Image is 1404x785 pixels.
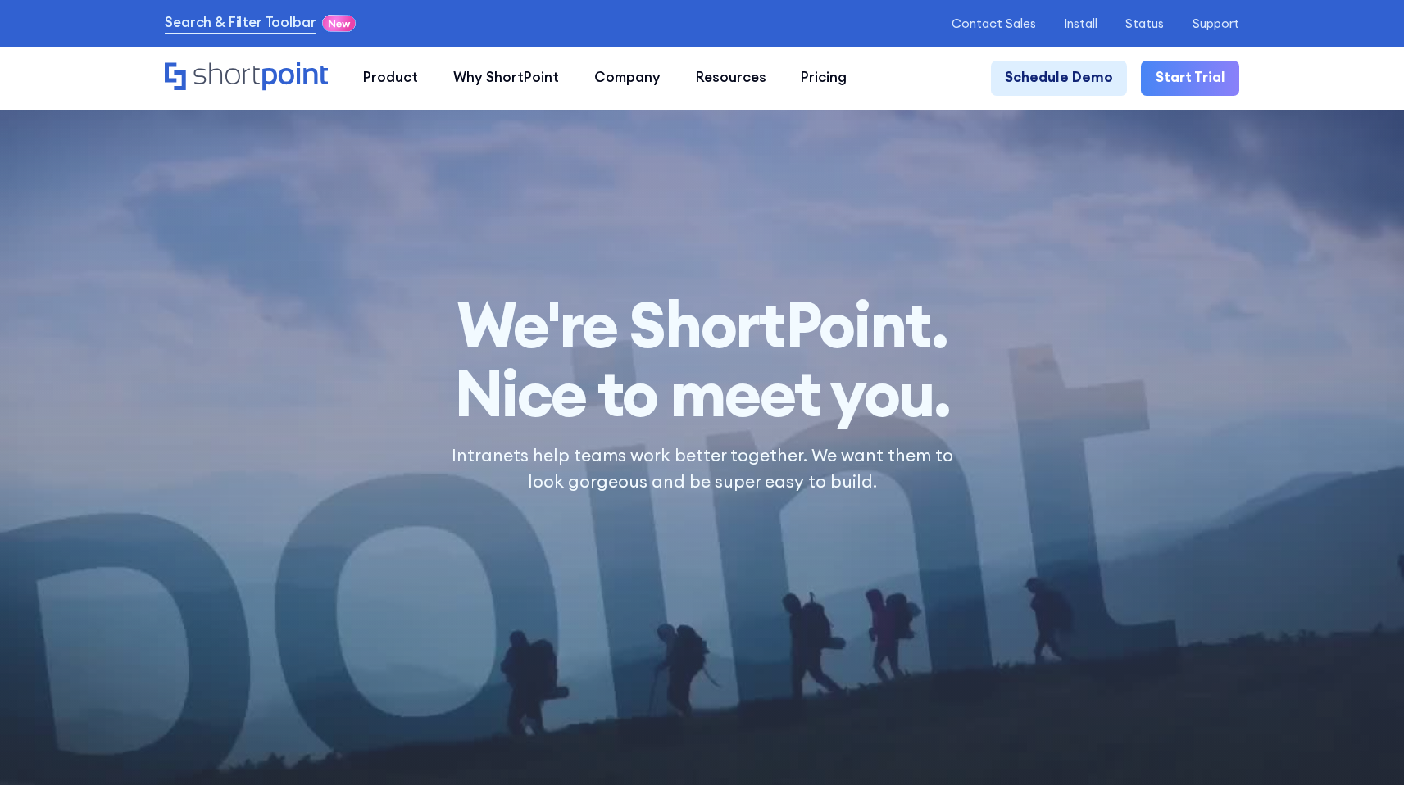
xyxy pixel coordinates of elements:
a: Search & Filter Toolbar [165,12,316,34]
a: Product [346,61,436,96]
a: Resources [678,61,784,96]
div: Resources [696,67,766,88]
a: Support [1193,16,1239,30]
span: We're ShortPoint. [442,290,963,360]
a: Start Trial [1141,61,1238,96]
div: Why ShortPoint [453,67,559,88]
a: Contact Sales [952,16,1036,30]
div: Product [363,67,418,88]
a: Company [576,61,678,96]
a: Home [165,62,328,93]
div: Company [594,67,661,88]
a: Schedule Demo [991,61,1127,96]
p: Intranets help teams work better together. We want them to look gorgeous and be super easy to build. [442,442,963,495]
a: Why ShortPoint [436,61,577,96]
a: Status [1125,16,1164,30]
div: Pricing [801,67,847,88]
h1: Nice to meet you. [442,290,963,429]
a: Install [1064,16,1097,30]
a: Pricing [784,61,865,96]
